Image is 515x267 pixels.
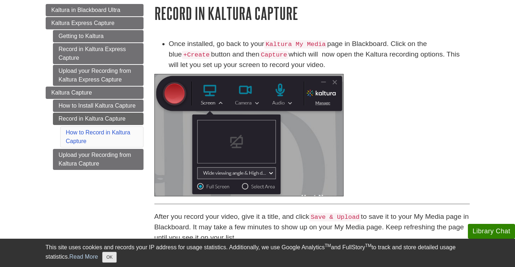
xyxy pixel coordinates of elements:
[51,89,92,96] span: Kaltura Capture
[53,149,144,170] a: Upload your Recording from Kaltura Capture
[53,100,144,112] a: How to Install Kaltura Capture
[154,4,470,22] h1: Record in Kaltura Capture
[309,213,361,221] code: Save & Upload
[154,74,344,196] img: kaltura dashboard
[259,51,289,59] code: Capture
[154,212,470,243] p: After you record your video, give it a title, and click to save it to your My Media page in Black...
[53,65,144,86] a: Upload your Recording from Kaltura Express Capture
[46,243,470,263] div: This site uses cookies and records your IP address for usage statistics. Additionally, we use Goo...
[365,243,371,248] sup: TM
[46,4,144,170] div: Guide Page Menu
[468,224,515,239] button: Library Chat
[51,20,115,26] span: Kaltura Express Capture
[69,254,98,260] a: Read More
[46,87,144,99] a: Kaltura Capture
[46,17,144,29] a: Kaltura Express Capture
[46,4,144,16] a: Kaltura in Blackboard Ultra
[53,113,144,125] a: Record in Kaltura Capture
[66,129,130,144] a: How to Record in Kaltura Capture
[51,7,120,13] span: Kaltura in Blackboard Ultra
[53,30,144,42] a: Getting to Kaltura
[169,39,470,70] li: Once installed, go back to your page in Blackboard. Click on the blue button and then which will ...
[102,252,116,263] button: Close
[325,243,331,248] sup: TM
[264,40,327,49] code: Kaltura My Media
[53,43,144,64] a: Record in Kaltura Express Capture
[182,51,211,59] code: +Create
